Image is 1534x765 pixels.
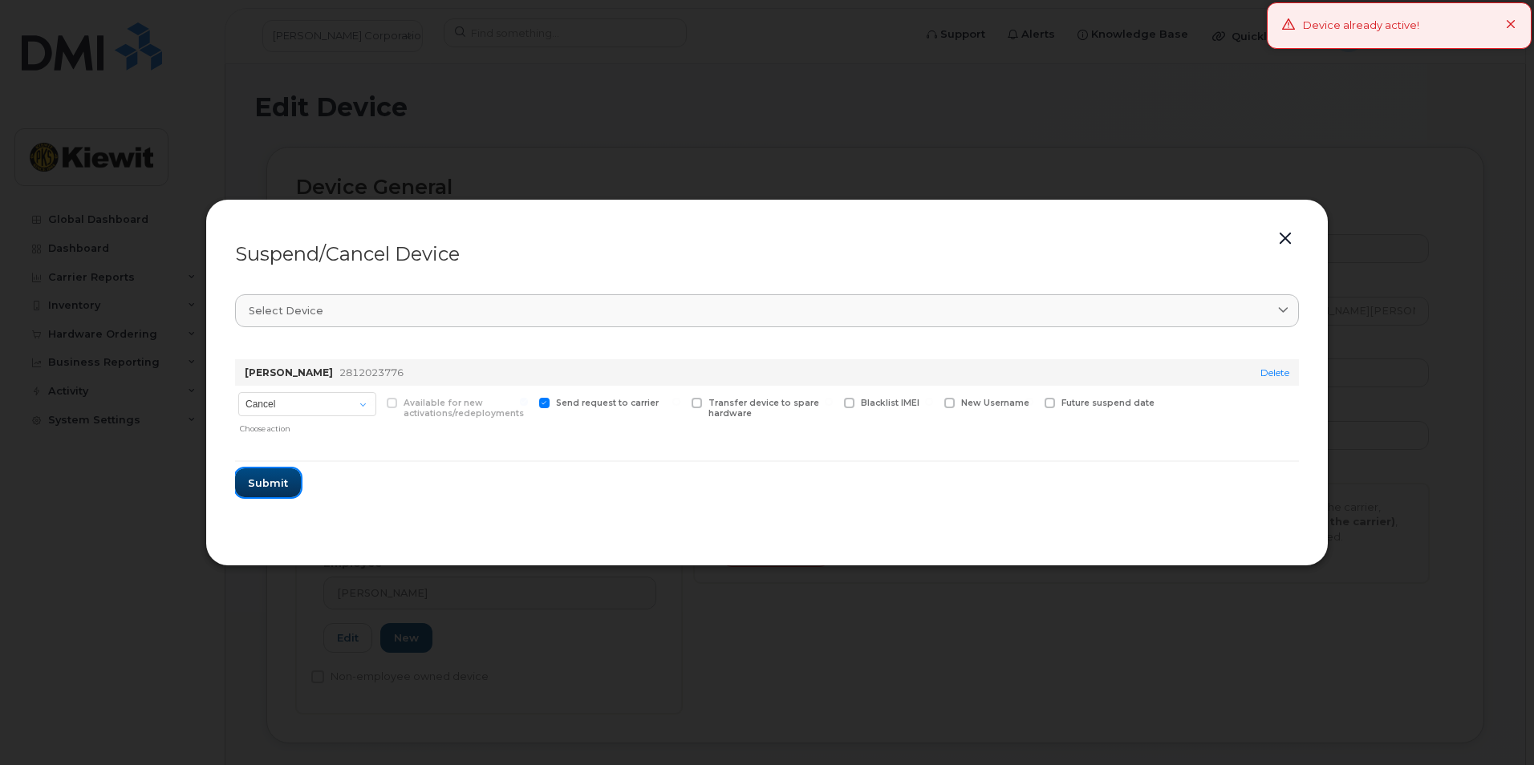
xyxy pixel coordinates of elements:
iframe: Messenger Launcher [1464,695,1522,753]
div: Suspend/Cancel Device [235,245,1299,264]
input: New Username [925,398,933,406]
span: Send request to carrier [556,398,659,408]
span: Select device [249,303,323,318]
span: New Username [961,398,1029,408]
input: Available for new activations/redeployments [367,398,375,406]
input: Transfer device to spare hardware [672,398,680,406]
span: Available for new activations/redeployments [404,398,524,419]
button: Submit [235,468,301,497]
div: Choose action [240,418,376,435]
input: Blacklist IMEI [825,398,833,406]
input: Send request to carrier [520,398,528,406]
input: Future suspend date [1025,398,1033,406]
span: Blacklist IMEI [861,398,919,408]
div: Device already active! [1303,18,1419,34]
span: 2812023776 [339,366,404,378]
span: Submit [248,476,288,491]
a: Select device [235,294,1299,327]
strong: [PERSON_NAME] [245,366,333,378]
a: Delete [1260,366,1289,378]
span: Transfer device to spare hardware [708,398,819,419]
span: Future suspend date [1061,398,1155,408]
